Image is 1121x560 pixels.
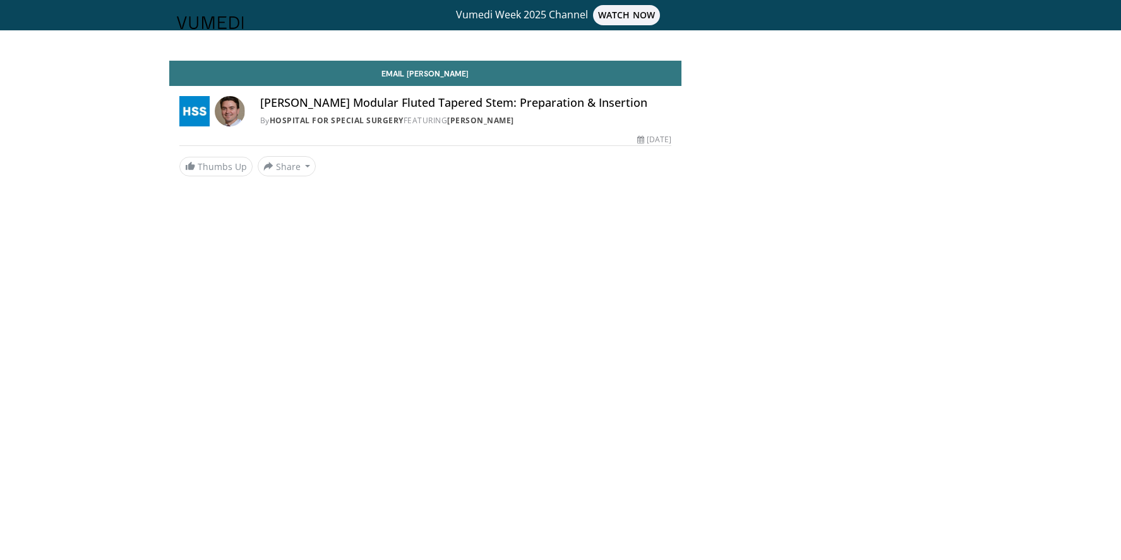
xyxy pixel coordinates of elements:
[260,115,672,126] div: By FEATURING
[260,96,672,110] h4: [PERSON_NAME] Modular Fluted Tapered Stem: Preparation & Insertion
[179,96,210,126] img: Hospital for Special Surgery
[177,16,244,29] img: VuMedi Logo
[215,96,245,126] img: Avatar
[179,157,253,176] a: Thumbs Up
[169,61,682,86] a: Email [PERSON_NAME]
[258,156,316,176] button: Share
[270,115,404,126] a: Hospital for Special Surgery
[447,115,514,126] a: [PERSON_NAME]
[637,134,671,145] div: [DATE]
